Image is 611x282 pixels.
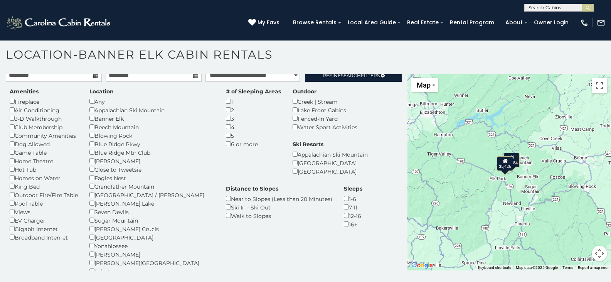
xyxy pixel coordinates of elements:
[10,114,78,123] div: 3-D Walkthrough
[578,265,609,270] a: Report a map error
[89,165,214,174] div: Close to Tweetsie
[89,174,214,182] div: Eagles Nest
[10,174,78,182] div: Homes on Water
[89,114,214,123] div: Banner Elk
[293,140,323,148] label: Ski Resorts
[89,131,214,140] div: Blowing Rock
[10,199,78,208] div: Pool Table
[293,106,357,114] div: Lake Front Cabins
[289,17,340,29] a: Browse Rentals
[503,152,520,167] div: $7,684
[226,194,332,203] div: Near to Slopes (Less than 20 Minutes)
[344,203,362,211] div: 7-11
[226,88,281,95] label: # of Sleeping Areas
[10,97,78,106] div: Fireplace
[344,194,362,203] div: 1-6
[226,140,281,148] div: 6 or more
[226,123,281,131] div: 4
[89,267,214,275] div: Echota
[403,17,443,29] a: Real Estate
[89,123,214,131] div: Beech Mountain
[89,191,214,199] div: [GEOGRAPHIC_DATA] / [PERSON_NAME]
[89,157,214,165] div: [PERSON_NAME]
[248,19,281,27] a: My Favs
[293,159,368,167] div: [GEOGRAPHIC_DATA]
[10,216,78,225] div: EV Charger
[562,265,573,270] a: Terms (opens in new tab)
[502,17,527,29] a: About
[226,97,281,106] div: 1
[10,191,78,199] div: Outdoor Fire/Fire Table
[293,167,368,176] div: [GEOGRAPHIC_DATA]
[592,78,607,93] button: Toggle fullscreen view
[293,88,316,95] label: Outdoor
[10,106,78,114] div: Air Conditioning
[344,185,362,193] label: Sleeps
[89,216,214,225] div: Sugar Mountain
[89,258,214,267] div: [PERSON_NAME][GEOGRAPHIC_DATA]
[89,182,214,191] div: Grandfather Mountain
[446,17,498,29] a: Rental Program
[305,69,401,82] a: RefineSearchFilters
[411,78,438,92] button: Change map style
[530,17,572,29] a: Owner Login
[89,140,214,148] div: Blue Ridge Pkwy
[226,185,278,193] label: Distance to Slopes
[258,19,279,27] span: My Favs
[10,123,78,131] div: Club Membership
[226,203,332,211] div: Ski In - Ski Out
[344,211,362,220] div: 12-16
[89,241,214,250] div: Yonahlossee
[478,265,511,270] button: Keyboard shortcuts
[341,73,361,78] span: Search
[293,97,357,106] div: Creek | Stream
[293,150,368,159] div: Appalachian Ski Mountain
[323,73,380,78] span: Refine Filters
[10,148,78,157] div: Game Table
[344,220,362,228] div: 16+
[226,106,281,114] div: 2
[409,260,435,270] a: Open this area in Google Maps (opens a new window)
[293,123,357,131] div: Water Sport Activities
[89,148,214,157] div: Blue Ridge Mtn Club
[409,260,435,270] img: Google
[89,233,214,241] div: [GEOGRAPHIC_DATA]
[10,157,78,165] div: Home Theatre
[89,106,214,114] div: Appalachian Ski Mountain
[10,131,78,140] div: Community Amenities
[580,19,589,27] img: phone-regular-white.png
[10,165,78,174] div: Hot Tub
[10,182,78,191] div: King Bed
[10,225,78,233] div: Gigabit Internet
[10,140,78,148] div: Dog Allowed
[10,233,78,241] div: Broadband Internet
[89,199,214,208] div: [PERSON_NAME] Lake
[516,265,558,270] span: Map data ©2025 Google
[89,88,114,95] label: Location
[10,88,39,95] label: Amenities
[293,114,357,123] div: Fenced-In Yard
[89,208,214,216] div: Seven Devils
[344,17,400,29] a: Local Area Guide
[89,250,214,258] div: [PERSON_NAME]
[597,19,605,27] img: mail-regular-white.png
[89,97,214,106] div: Any
[417,81,431,89] span: Map
[497,156,513,171] div: $5,426
[226,114,281,123] div: 3
[226,211,332,220] div: Walk to Slopes
[226,131,281,140] div: 5
[592,246,607,261] button: Map camera controls
[89,225,214,233] div: [PERSON_NAME] Crucis
[10,208,78,216] div: Views
[6,15,113,30] img: White-1-2.png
